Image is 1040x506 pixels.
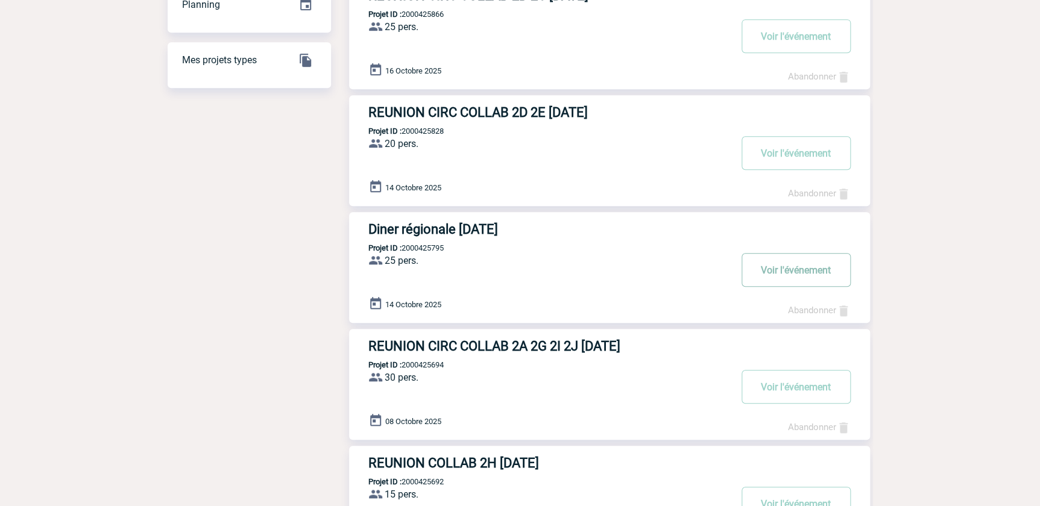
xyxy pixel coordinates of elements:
p: 2000425692 [349,477,444,486]
b: Projet ID : [368,126,402,136]
a: Abandonner [788,71,851,82]
a: Mes projets types [168,42,331,77]
span: 20 pers. [385,138,418,149]
a: REUNION COLLAB 2H [DATE] [349,455,870,470]
div: GESTION DES PROJETS TYPE [168,42,331,78]
b: Projet ID : [368,243,402,252]
a: Abandonner [788,422,851,433]
p: 2000425795 [349,243,444,252]
span: 25 pers. [385,255,418,266]
span: 15 pers. [385,489,418,500]
h3: REUNION COLLAB 2H [DATE] [368,455,730,470]
p: 2000425866 [349,10,444,19]
b: Projet ID : [368,477,402,486]
a: Diner régionale [DATE] [349,222,870,237]
b: Projet ID : [368,10,402,19]
h3: REUNION CIRC COLLAB 2D 2E [DATE] [368,105,730,120]
h3: REUNION CIRC COLLAB 2A 2G 2I 2J [DATE] [368,339,730,354]
a: REUNION CIRC COLLAB 2D 2E [DATE] [349,105,870,120]
span: Mes projets types [182,54,257,66]
button: Voir l'événement [742,370,851,404]
button: Voir l'événement [742,253,851,287]
button: Voir l'événement [742,19,851,53]
span: 30 pers. [385,372,418,383]
span: 14 Octobre 2025 [385,300,441,309]
a: Abandonner [788,188,851,199]
a: Abandonner [788,305,851,316]
p: 2000425828 [349,126,444,136]
span: 25 pers. [385,21,418,33]
span: 16 Octobre 2025 [385,66,441,75]
h3: Diner régionale [DATE] [368,222,730,237]
p: 2000425694 [349,360,444,369]
span: 14 Octobre 2025 [385,183,441,192]
a: REUNION CIRC COLLAB 2A 2G 2I 2J [DATE] [349,339,870,354]
button: Voir l'événement [742,136,851,170]
b: Projet ID : [368,360,402,369]
span: 08 Octobre 2025 [385,417,441,426]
